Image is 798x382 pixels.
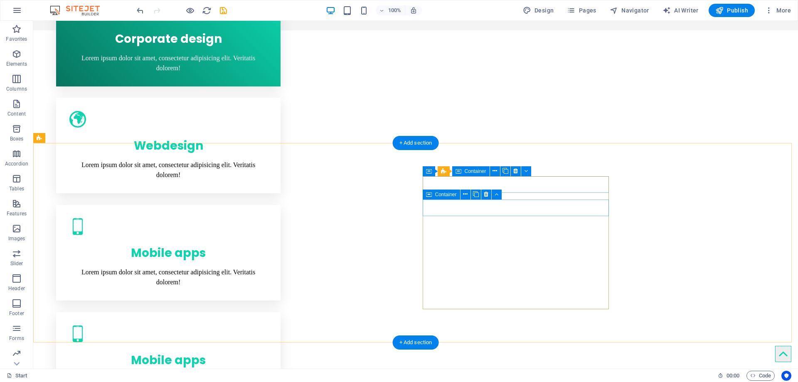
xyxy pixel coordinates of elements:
[520,4,557,17] button: Design
[7,210,27,217] p: Features
[393,136,439,150] div: + Add section
[6,36,27,42] p: Favorites
[610,6,649,15] span: Navigator
[523,6,554,15] span: Design
[410,7,417,14] i: On resize automatically adjust zoom level to fit chosen device.
[8,285,25,292] p: Header
[376,5,405,15] button: 100%
[567,6,596,15] span: Pages
[606,4,653,17] button: Navigator
[5,160,28,167] p: Accordion
[520,4,557,17] div: Design (Ctrl+Alt+Y)
[6,86,27,92] p: Columns
[10,260,23,267] p: Slider
[715,6,748,15] span: Publish
[781,371,791,381] button: Usercentrics
[727,371,739,381] span: 00 00
[8,235,25,242] p: Images
[9,310,24,317] p: Footer
[202,6,212,15] i: Reload page
[6,61,27,67] p: Elements
[219,6,228,15] i: Save (Ctrl+S)
[435,192,457,197] span: Container
[218,5,228,15] button: save
[465,169,486,174] span: Container
[10,136,24,142] p: Boxes
[135,6,145,15] i: Undo: Delete elements (Ctrl+Z)
[135,5,145,15] button: undo
[388,5,401,15] h6: 100%
[761,4,794,17] button: More
[746,371,775,381] button: Code
[185,5,195,15] button: Click here to leave preview mode and continue editing
[765,6,791,15] span: More
[7,371,27,381] a: Click to cancel selection. Double-click to open Pages
[9,335,24,342] p: Forms
[718,371,740,381] h6: Session time
[7,111,26,117] p: Content
[663,6,699,15] span: AI Writer
[48,5,110,15] img: Editor Logo
[709,4,755,17] button: Publish
[9,185,24,192] p: Tables
[659,4,702,17] button: AI Writer
[750,371,771,381] span: Code
[564,4,599,17] button: Pages
[393,335,439,350] div: + Add section
[202,5,212,15] button: reload
[732,372,734,379] span: :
